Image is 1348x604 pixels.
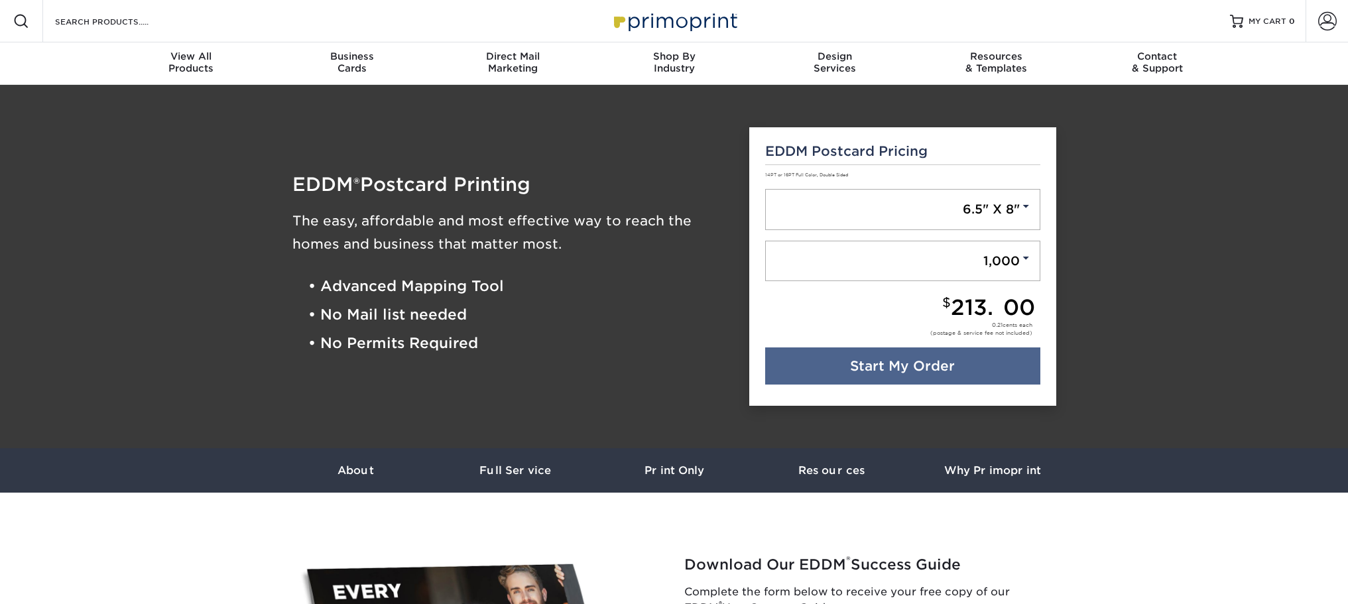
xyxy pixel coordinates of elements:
span: Design [755,50,916,62]
h1: EDDM Postcard Printing [292,175,730,194]
span: Shop By [593,50,755,62]
span: Direct Mail [432,50,593,62]
h3: The easy, affordable and most effective way to reach the homes and business that matter most. [292,210,730,256]
a: Print Only [595,448,754,493]
h3: Why Primoprint [913,464,1072,477]
a: DesignServices [755,42,916,85]
a: Resources& Templates [916,42,1077,85]
input: SEARCH PRODUCTS..... [54,13,183,29]
div: & Support [1077,50,1238,74]
span: MY CART [1249,16,1286,27]
div: Industry [593,50,755,74]
h3: Full Service [436,464,595,477]
span: Business [271,50,432,62]
a: View AllProducts [111,42,272,85]
li: • No Permits Required [308,330,730,358]
a: Shop ByIndustry [593,42,755,85]
div: Products [111,50,272,74]
h3: About [276,464,436,477]
a: About [276,448,436,493]
a: 1,000 [765,241,1040,282]
span: View All [111,50,272,62]
a: Contact& Support [1077,42,1238,85]
div: & Templates [916,50,1077,74]
div: Cards [271,50,432,74]
a: 6.5" X 8" [765,189,1040,230]
span: Resources [916,50,1077,62]
span: Contact [1077,50,1238,62]
small: 14PT or 16PT Full Color, Double Sided [765,172,848,178]
a: Resources [754,448,913,493]
a: Start My Order [765,347,1040,385]
h3: Print Only [595,464,754,477]
span: 0 [1289,17,1295,26]
sup: ® [846,554,851,567]
div: Services [755,50,916,74]
h3: Resources [754,464,913,477]
div: Marketing [432,50,593,74]
li: • Advanced Mapping Tool [308,272,730,300]
li: • No Mail list needed [308,300,730,329]
h2: Download Our EDDM Success Guide [684,556,1062,574]
img: Primoprint [608,7,741,35]
a: Why Primoprint [913,448,1072,493]
span: 0.21 [992,322,1003,328]
h5: EDDM Postcard Pricing [765,143,1040,159]
div: cents each (postage & service fee not included) [930,321,1032,337]
span: 213.00 [951,294,1035,320]
a: Direct MailMarketing [432,42,593,85]
span: ® [353,174,360,194]
small: $ [942,295,951,310]
a: Full Service [436,448,595,493]
a: BusinessCards [271,42,432,85]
